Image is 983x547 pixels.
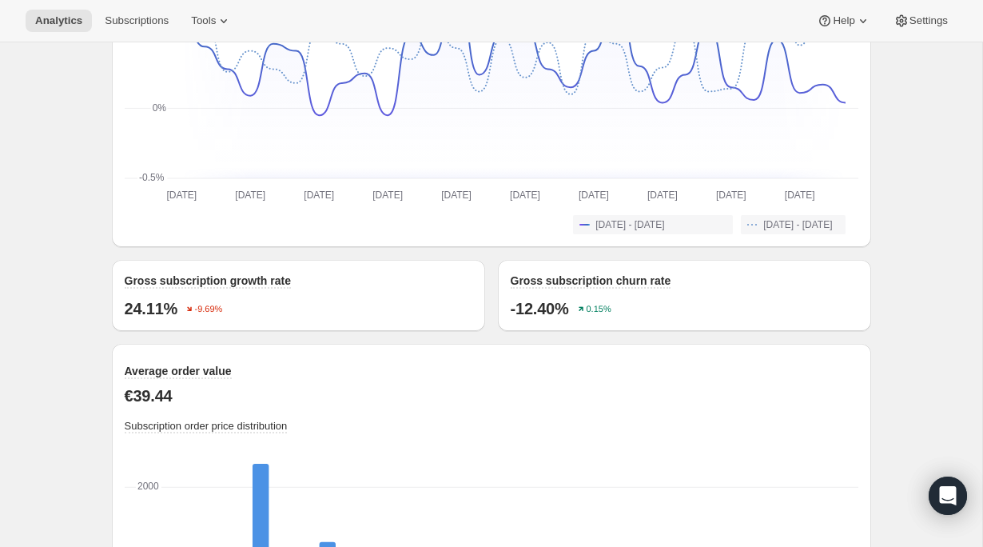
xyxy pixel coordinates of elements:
[441,190,472,201] text: [DATE]
[191,14,216,27] span: Tools
[586,305,611,314] text: 0.15%
[35,14,82,27] span: Analytics
[125,274,291,287] span: Gross subscription growth rate
[647,190,677,201] text: [DATE]
[573,215,733,234] button: [DATE] - [DATE]
[125,420,288,432] span: Subscription order price distribution
[715,190,746,201] text: [DATE]
[884,10,957,32] button: Settings
[511,299,569,318] p: -12.40%
[105,14,169,27] span: Subscriptions
[166,190,197,201] text: [DATE]
[784,190,814,201] text: [DATE]
[125,386,858,405] p: €39.44
[181,10,241,32] button: Tools
[139,172,165,183] text: -0.5%
[125,365,232,377] span: Average order value
[595,218,664,231] span: [DATE] - [DATE]
[125,299,178,318] p: 24.11%
[687,464,702,465] rect: Aug 11, 2025 - Sep 09, 2025-0 0
[372,190,403,201] text: [DATE]
[26,10,92,32] button: Analytics
[95,10,178,32] button: Subscriptions
[235,190,265,201] text: [DATE]
[137,481,159,492] text: 2000
[754,464,770,465] rect: Aug 11, 2025 - Sep 09, 2025-0 0
[195,305,223,314] text: -9.69%
[929,477,967,515] div: Open Intercom Messenger
[152,102,166,114] text: 0%
[304,190,334,201] text: [DATE]
[909,14,948,27] span: Settings
[510,190,540,201] text: [DATE]
[833,14,854,27] span: Help
[579,190,609,201] text: [DATE]
[511,274,671,287] span: Gross subscription churn rate
[786,464,802,465] rect: Aug 11, 2025 - Sep 09, 2025-0 0
[763,218,832,231] span: [DATE] - [DATE]
[807,10,880,32] button: Help
[741,215,845,234] button: [DATE] - [DATE]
